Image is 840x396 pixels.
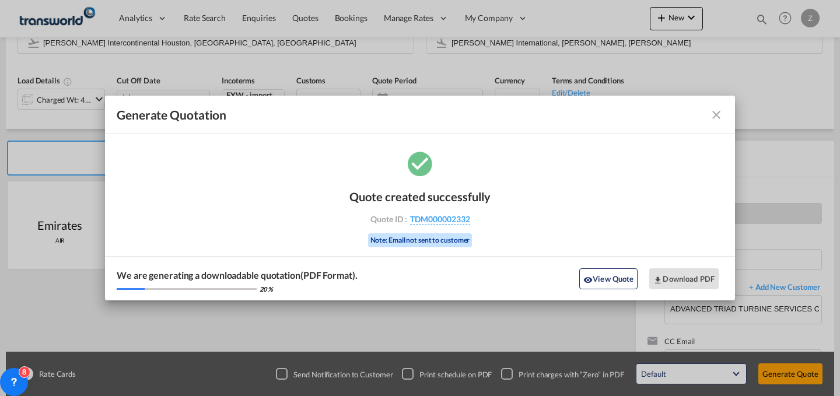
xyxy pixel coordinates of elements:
div: Quote created successfully [349,190,491,204]
span: Generate Quotation [117,107,226,122]
button: icon-eyeView Quote [579,268,638,289]
div: Quote ID : [352,214,488,225]
md-icon: icon-close fg-AAA8AD cursor m-0 [709,108,723,122]
div: We are generating a downloadable quotation(PDF Format). [117,269,358,282]
div: Note: Email not sent to customer [368,233,473,248]
md-icon: icon-eye [583,275,593,285]
div: 20 % [260,285,273,293]
button: Download PDF [649,268,719,289]
span: TDM000002332 [410,214,470,225]
md-icon: icon-download [653,275,663,285]
md-dialog: Generate Quotation Quote ... [105,96,735,301]
md-icon: icon-checkbox-marked-circle [405,149,435,178]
